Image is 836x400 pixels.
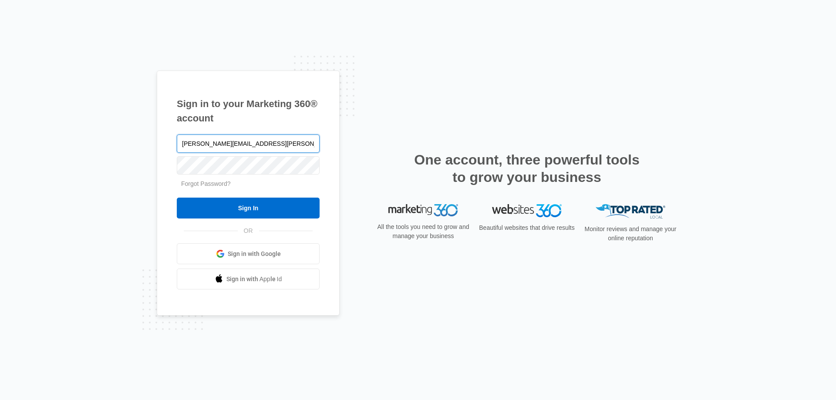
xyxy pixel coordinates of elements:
img: Top Rated Local [596,204,665,218]
span: Sign in with Apple Id [226,275,282,284]
p: All the tools you need to grow and manage your business [374,222,472,241]
input: Sign In [177,198,320,218]
p: Monitor reviews and manage your online reputation [582,225,679,243]
a: Sign in with Google [177,243,320,264]
span: OR [238,226,259,235]
p: Beautiful websites that drive results [478,223,576,232]
h1: Sign in to your Marketing 360® account [177,97,320,125]
img: Websites 360 [492,204,562,217]
span: Sign in with Google [228,249,281,259]
input: Email [177,134,320,153]
a: Sign in with Apple Id [177,269,320,289]
img: Marketing 360 [388,204,458,216]
a: Forgot Password? [181,180,231,187]
h2: One account, three powerful tools to grow your business [411,151,642,186]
